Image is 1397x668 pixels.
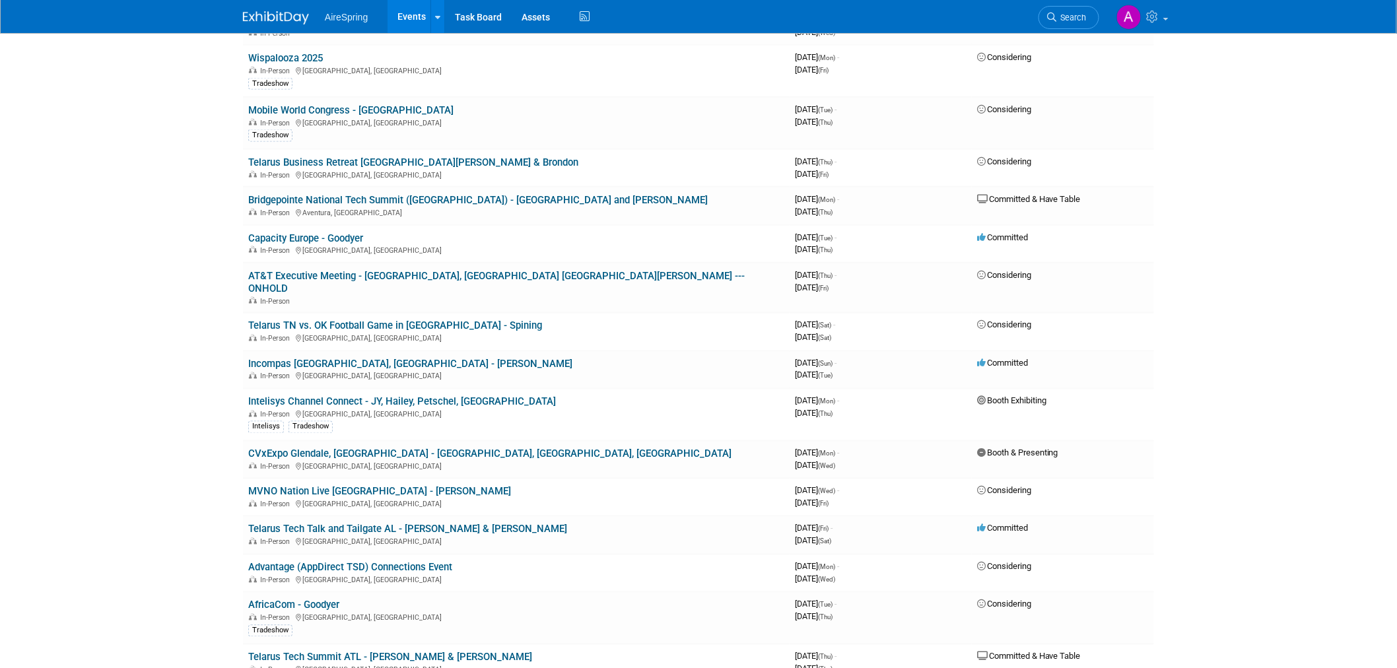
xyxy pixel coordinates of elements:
[977,232,1028,242] span: Committed
[818,158,833,166] span: (Thu)
[818,196,835,203] span: (Mon)
[249,538,257,545] img: In-Person Event
[249,297,257,304] img: In-Person Event
[818,322,831,329] span: (Sat)
[818,284,829,292] span: (Fri)
[795,486,839,496] span: [DATE]
[837,448,839,458] span: -
[248,117,784,127] div: [GEOGRAPHIC_DATA], [GEOGRAPHIC_DATA]
[818,564,835,571] span: (Mon)
[795,283,829,292] span: [DATE]
[818,246,833,253] span: (Thu)
[795,333,831,343] span: [DATE]
[818,272,833,279] span: (Thu)
[835,358,836,368] span: -
[243,11,309,24] img: ExhibitDay
[835,232,836,242] span: -
[818,463,835,470] span: (Wed)
[795,599,836,609] span: [DATE]
[248,651,532,663] a: Telarus Tech Summit ATL - [PERSON_NAME] & [PERSON_NAME]
[248,52,323,64] a: Wispalooza 2025
[835,651,836,661] span: -
[1056,13,1087,22] span: Search
[248,599,339,611] a: AfricaCom - Goodyer
[818,411,833,418] span: (Thu)
[248,625,292,637] div: Tradeshow
[260,297,294,306] span: In-Person
[977,104,1031,114] span: Considering
[818,209,833,216] span: (Thu)
[818,450,835,457] span: (Mon)
[248,612,784,622] div: [GEOGRAPHIC_DATA], [GEOGRAPHIC_DATA]
[835,104,836,114] span: -
[818,29,835,36] span: (Wed)
[248,574,784,585] div: [GEOGRAPHIC_DATA], [GEOGRAPHIC_DATA]
[835,599,836,609] span: -
[248,562,452,574] a: Advantage (AppDirect TSD) Connections Event
[248,536,784,547] div: [GEOGRAPHIC_DATA], [GEOGRAPHIC_DATA]
[818,54,835,61] span: (Mon)
[260,538,294,547] span: In-Person
[248,498,784,509] div: [GEOGRAPHIC_DATA], [GEOGRAPHIC_DATA]
[249,119,257,125] img: In-Person Event
[260,29,294,38] span: In-Person
[795,194,839,204] span: [DATE]
[1039,6,1099,29] a: Search
[835,270,836,280] span: -
[248,523,567,535] a: Telarus Tech Talk and Tailgate AL - [PERSON_NAME] & [PERSON_NAME]
[818,171,829,178] span: (Fri)
[795,358,836,368] span: [DATE]
[248,320,542,332] a: Telarus TN vs. OK Football Game in [GEOGRAPHIC_DATA] - Spining
[249,614,257,620] img: In-Person Event
[260,246,294,255] span: In-Person
[248,129,292,141] div: Tradeshow
[795,117,833,127] span: [DATE]
[977,562,1031,572] span: Considering
[249,171,257,178] img: In-Person Event
[260,335,294,343] span: In-Person
[248,169,784,180] div: [GEOGRAPHIC_DATA], [GEOGRAPHIC_DATA]
[248,409,784,419] div: [GEOGRAPHIC_DATA], [GEOGRAPHIC_DATA]
[795,169,829,179] span: [DATE]
[977,270,1031,280] span: Considering
[795,320,835,330] span: [DATE]
[977,486,1031,496] span: Considering
[795,536,831,546] span: [DATE]
[260,463,294,471] span: In-Person
[795,156,836,166] span: [DATE]
[249,209,257,215] img: In-Person Event
[795,396,839,406] span: [DATE]
[818,525,829,533] span: (Fri)
[818,398,835,405] span: (Mon)
[833,320,835,330] span: -
[795,207,833,217] span: [DATE]
[818,538,831,545] span: (Sat)
[818,372,833,380] span: (Tue)
[260,500,294,509] span: In-Person
[818,601,833,609] span: (Tue)
[248,358,572,370] a: Incompas [GEOGRAPHIC_DATA], [GEOGRAPHIC_DATA] - [PERSON_NAME]
[795,104,836,114] span: [DATE]
[260,372,294,381] span: In-Person
[795,270,836,280] span: [DATE]
[249,500,257,507] img: In-Person Event
[249,246,257,253] img: In-Person Event
[795,448,839,458] span: [DATE]
[325,12,368,22] span: AireSpring
[818,614,833,621] span: (Thu)
[795,612,833,622] span: [DATE]
[260,67,294,75] span: In-Person
[795,498,829,508] span: [DATE]
[248,370,784,381] div: [GEOGRAPHIC_DATA], [GEOGRAPHIC_DATA]
[248,232,363,244] a: Capacity Europe - Goodyer
[818,119,833,126] span: (Thu)
[977,651,1081,661] span: Committed & Have Table
[818,335,831,342] span: (Sat)
[1116,5,1141,30] img: Aila Ortiaga
[249,576,257,583] img: In-Person Event
[818,106,833,114] span: (Tue)
[248,156,578,168] a: Telarus Business Retreat [GEOGRAPHIC_DATA][PERSON_NAME] & Brondon
[831,523,833,533] span: -
[248,396,556,408] a: Intelisys Channel Connect - JY, Hailey, Petschel, [GEOGRAPHIC_DATA]
[977,599,1031,609] span: Considering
